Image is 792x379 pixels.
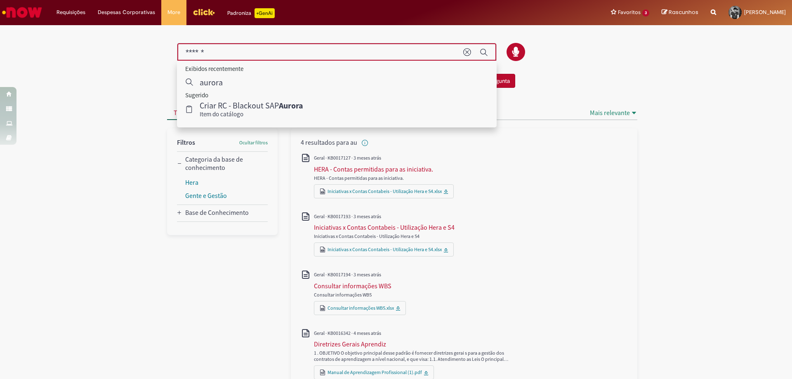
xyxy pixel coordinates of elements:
[618,8,641,16] span: Favoritos
[642,9,649,16] span: 3
[1,4,43,21] img: ServiceNow
[255,8,275,18] p: +GenAi
[227,8,275,18] div: Padroniza
[193,6,215,18] img: click_logo_yellow_360x200.png
[744,9,786,16] span: [PERSON_NAME]
[167,8,180,16] span: More
[669,8,698,16] span: Rascunhos
[662,9,698,16] a: Rascunhos
[57,8,85,16] span: Requisições
[98,8,155,16] span: Despesas Corporativas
